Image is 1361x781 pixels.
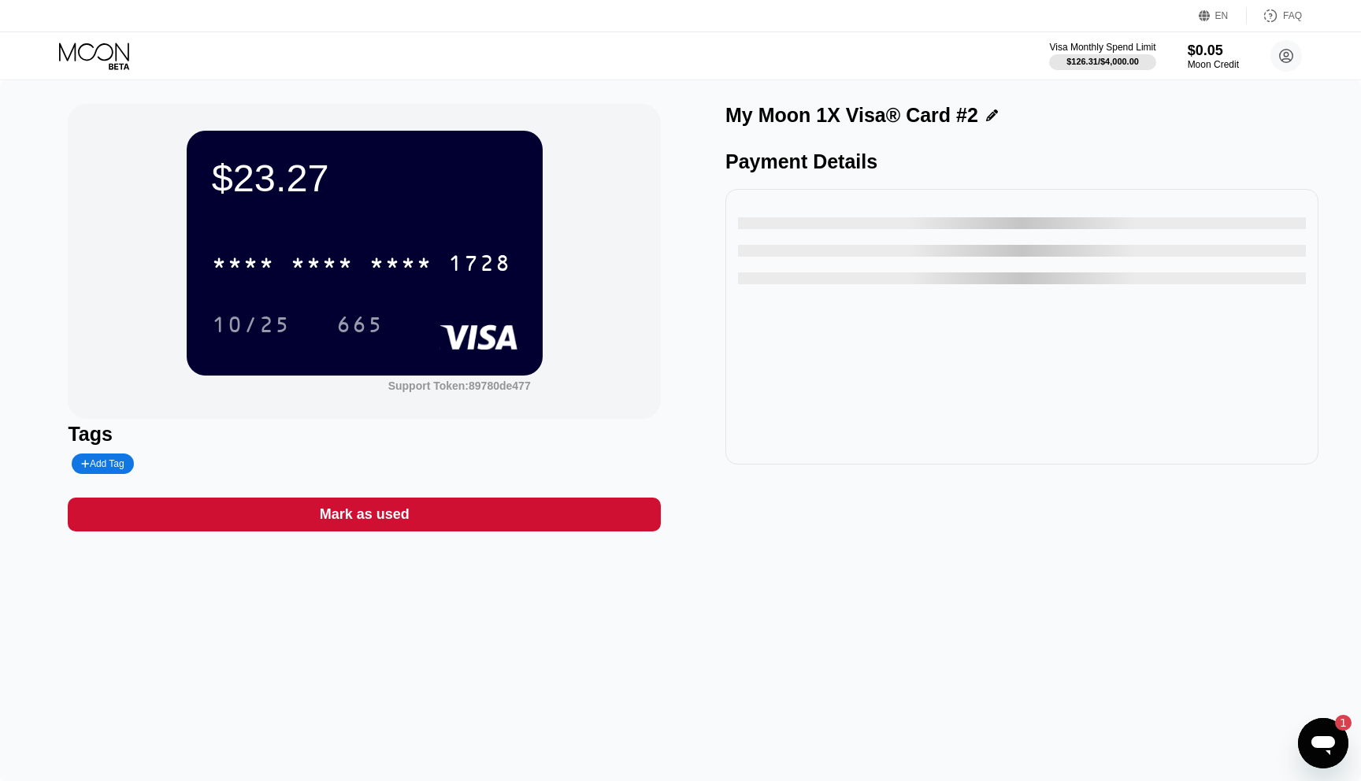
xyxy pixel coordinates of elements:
[212,156,517,200] div: $23.27
[68,498,661,531] div: Mark as used
[1188,59,1239,70] div: Moon Credit
[1320,715,1352,731] iframe: Number of unread messages
[448,253,511,278] div: 1728
[1049,42,1155,70] div: Visa Monthly Spend Limit$126.31/$4,000.00
[200,305,302,344] div: 10/25
[1283,10,1302,21] div: FAQ
[725,150,1318,173] div: Payment Details
[324,305,395,344] div: 665
[212,314,291,339] div: 10/25
[388,379,531,392] div: Support Token: 89780de477
[1247,8,1302,24] div: FAQ
[1066,57,1139,66] div: $126.31 / $4,000.00
[725,104,978,127] div: My Moon 1X Visa® Card #2
[1049,42,1155,53] div: Visa Monthly Spend Limit
[1215,10,1229,21] div: EN
[1298,718,1348,768] iframe: Button to launch messaging window
[1188,43,1239,70] div: $0.05Moon Credit
[81,458,124,469] div: Add Tag
[72,453,133,474] div: Add Tag
[1188,43,1239,59] div: $0.05
[68,423,661,446] div: Tags
[320,505,410,524] div: Mark as used
[1199,8,1247,24] div: EN
[336,314,384,339] div: 665
[388,379,531,392] div: Support Token:89780de477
